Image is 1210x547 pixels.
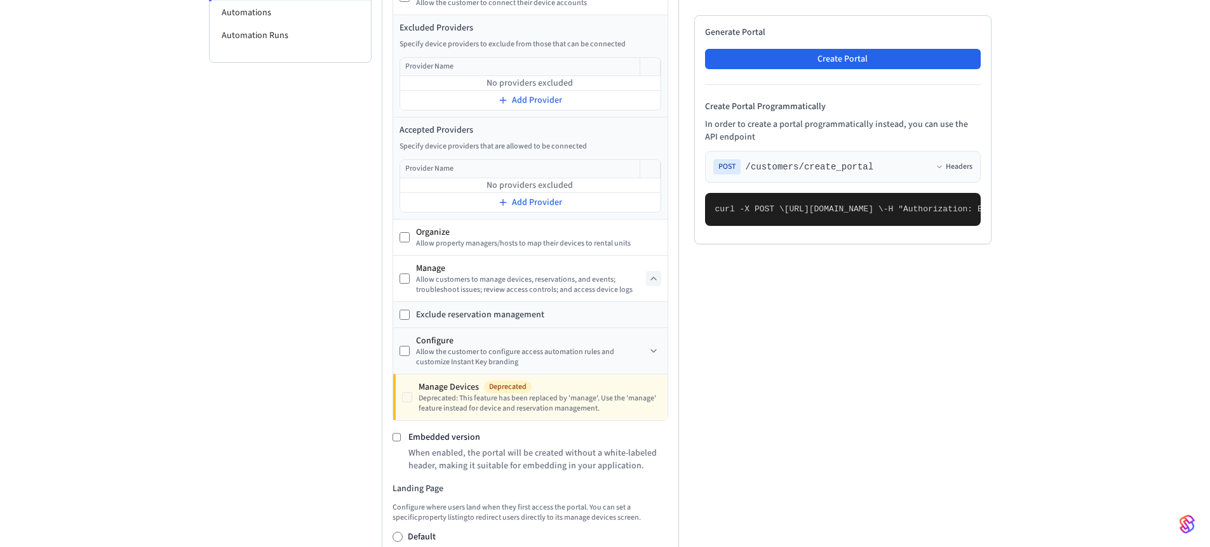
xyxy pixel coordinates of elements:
li: Automations [210,1,371,24]
span: Add Provider [512,94,562,107]
span: POST [713,159,741,175]
img: SeamLogoGradient.69752ec5.svg [1180,514,1195,534]
label: Default [408,531,436,543]
h3: Landing Page [393,482,668,495]
th: Provider Name [400,58,640,76]
div: Specify device providers to exclude from those that can be connected [400,39,661,49]
th: Provider Name [400,160,640,178]
div: Allow the customer to configure access automation rules and customize Instant Key branding [416,347,646,367]
span: Add Provider [512,196,562,209]
span: curl -X POST \ [715,204,784,214]
p: In order to create a portal programmatically instead, you can use the API endpoint [705,118,981,143]
div: Deprecated: This feature has been replaced by 'manage'. Use the 'manage' feature instead for devi... [419,393,661,414]
button: Create Portal [705,49,981,69]
div: Configure [416,334,646,347]
span: [URL][DOMAIN_NAME] \ [784,204,884,214]
li: Automation Runs [210,24,371,47]
label: Embedded version [408,431,480,444]
h2: Generate Portal [705,26,981,39]
div: Exclude reservation management [416,308,544,321]
div: Manage [416,262,646,275]
span: Deprecated [484,381,532,393]
button: Headers [936,162,972,172]
div: Manage Devices [419,381,661,393]
span: /customers/create_portal [746,161,874,173]
div: Allow customers to manage devices, reservations, and events; troubleshoot issues; review access c... [416,275,646,295]
td: No providers excluded [400,178,661,193]
td: No providers excluded [400,76,661,91]
p: Configure where users land when they first access the portal. You can set a specific property lis... [393,503,668,523]
p: When enabled, the portal will be created without a white-labeled header, making it suitable for e... [408,447,668,472]
div: Organize [416,226,661,239]
span: -H "Authorization: Bearer seam_api_key_123456" \ [884,204,1121,214]
div: Excluded Providers [400,22,661,34]
div: Specify device providers that are allowed to be connected [400,142,661,152]
h4: Create Portal Programmatically [705,100,981,113]
div: Accepted Providers [400,124,661,136]
div: Allow property managers/hosts to map their devices to rental units [416,239,661,249]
